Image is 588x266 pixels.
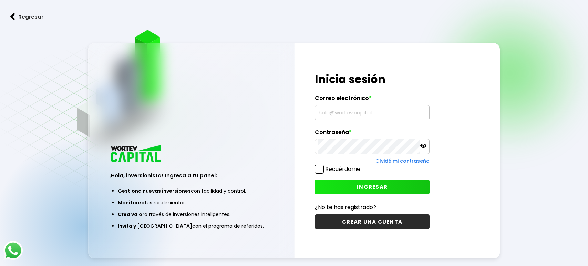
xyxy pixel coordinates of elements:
a: ¿No te has registrado?CREAR UNA CUENTA [315,203,430,229]
button: INGRESAR [315,180,430,194]
p: ¿No te has registrado? [315,203,430,212]
li: a través de inversiones inteligentes. [118,208,265,220]
img: flecha izquierda [10,13,15,20]
li: con el programa de referidos. [118,220,265,232]
img: logos_whatsapp-icon.242b2217.svg [3,241,23,260]
li: con facilidad y control. [118,185,265,197]
span: Crea valor [118,211,144,218]
span: Gestiona nuevas inversiones [118,187,191,194]
span: Monitorea [118,199,145,206]
label: Recuérdame [325,165,360,173]
span: Invita y [GEOGRAPHIC_DATA] [118,223,192,229]
label: Contraseña [315,129,430,139]
img: logo_wortev_capital [109,144,164,164]
button: CREAR UNA CUENTA [315,214,430,229]
h3: ¡Hola, inversionista! Ingresa a tu panel: [109,172,274,180]
span: INGRESAR [357,183,388,191]
input: hola@wortev.capital [318,105,426,120]
h1: Inicia sesión [315,71,430,88]
a: Olvidé mi contraseña [375,157,430,164]
label: Correo electrónico [315,95,430,105]
li: tus rendimientos. [118,197,265,208]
